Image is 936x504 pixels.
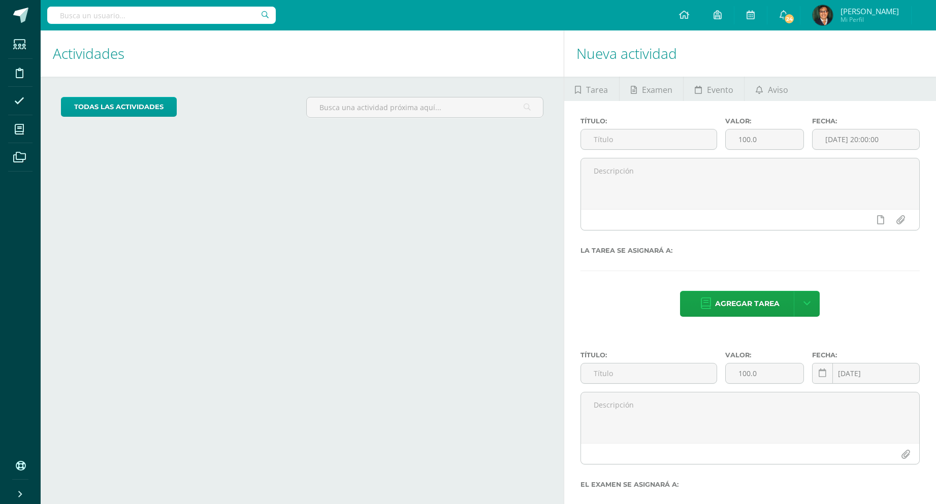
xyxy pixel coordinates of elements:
span: Examen [642,78,672,102]
input: Puntos máximos [726,129,803,149]
label: El examen se asignará a: [580,481,920,488]
a: Evento [684,77,744,101]
input: Busca un usuario... [47,7,276,24]
label: La tarea se asignará a: [580,247,920,254]
label: Valor: [725,351,804,359]
a: Aviso [745,77,799,101]
a: Examen [620,77,683,101]
h1: Actividades [53,30,552,77]
span: Aviso [768,78,788,102]
label: Título: [580,117,717,125]
input: Fecha de entrega [813,363,919,383]
span: Agregar tarea [715,291,780,316]
label: Fecha: [812,117,920,125]
h1: Nueva actividad [576,30,924,77]
a: Tarea [564,77,619,101]
input: Título [581,363,717,383]
a: todas las Actividades [61,97,177,117]
span: Mi Perfil [841,15,899,24]
img: b9c1b873ac2977ebc1e76ab11d9f1297.png [813,5,833,25]
label: Título: [580,351,717,359]
label: Fecha: [812,351,920,359]
span: Tarea [586,78,608,102]
span: 24 [784,13,795,24]
input: Puntos máximos [726,363,803,383]
label: Valor: [725,117,804,125]
input: Fecha de entrega [813,129,919,149]
input: Título [581,129,717,149]
span: Evento [707,78,733,102]
span: [PERSON_NAME] [841,6,899,16]
input: Busca una actividad próxima aquí... [307,97,543,117]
